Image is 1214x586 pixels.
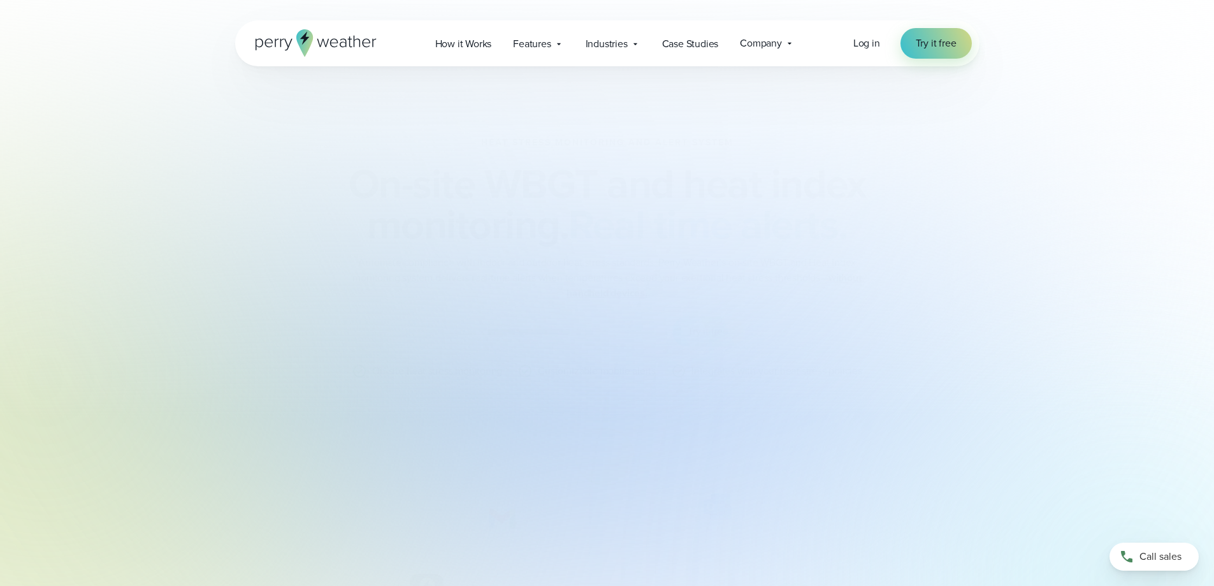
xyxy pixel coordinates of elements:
[916,36,957,51] span: Try it free
[1139,549,1181,564] span: Call sales
[662,36,719,52] span: Case Studies
[740,36,782,51] span: Company
[853,36,880,50] span: Log in
[1109,543,1199,571] a: Call sales
[513,36,551,52] span: Features
[853,36,880,51] a: Log in
[900,28,972,59] a: Try it free
[435,36,492,52] span: How it Works
[651,31,730,57] a: Case Studies
[424,31,503,57] a: How it Works
[586,36,628,52] span: Industries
